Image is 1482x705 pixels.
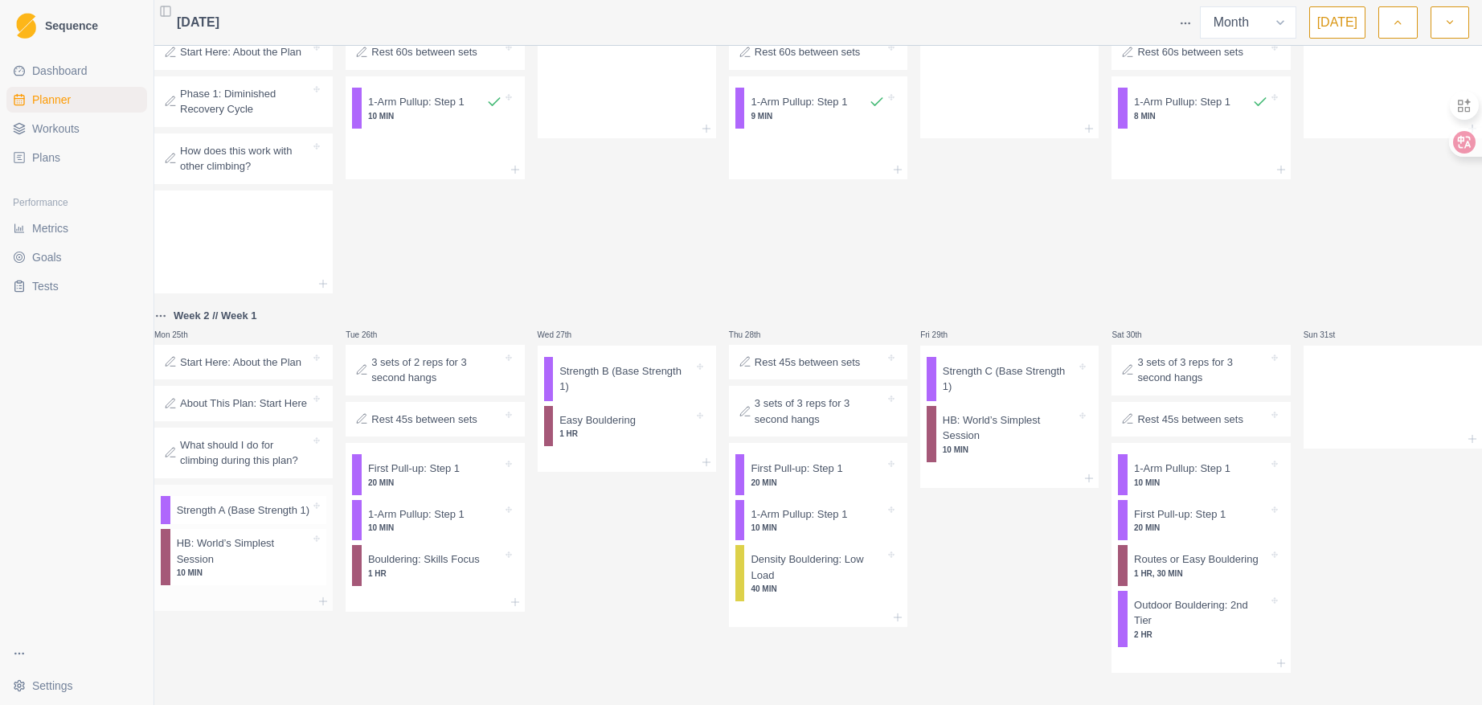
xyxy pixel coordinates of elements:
p: 10 MIN [368,522,502,534]
div: First Pull-up: Step 120 MIN [735,454,901,495]
p: 10 MIN [1134,477,1268,489]
div: Strength B (Base Strength 1) [544,357,710,401]
p: 20 MIN [368,477,502,489]
p: 1-Arm Pullup: Step 1 [368,94,465,110]
p: Density Bouldering: Low Load [751,551,885,583]
p: Strength B (Base Strength 1) [559,363,694,395]
a: Dashboard [6,58,147,84]
div: Strength C (Base Strength 1) [927,357,1092,401]
a: Tests [6,273,147,299]
div: 1-Arm Pullup: Step 110 MIN [735,500,901,541]
span: [DATE] [177,13,219,32]
p: First Pull-up: Step 1 [368,461,460,477]
a: Plans [6,145,147,170]
div: Rest 45s between sets [1111,402,1290,437]
div: 3 sets of 3 reps for 3 second hangs [1111,345,1290,396]
p: Rest 45s between sets [1137,412,1243,428]
div: 1-Arm Pullup: Step 18 MIN [1118,88,1283,129]
p: Routes or Easy Bouldering [1134,551,1259,568]
div: What should I do for climbing during this plan? [154,428,333,478]
p: Sun 31st [1304,329,1352,341]
p: First Pull-up: Step 1 [751,461,842,477]
p: Bouldering: Skills Focus [368,551,480,568]
button: [DATE] [1309,6,1365,39]
p: What should I do for climbing during this plan? [180,437,310,469]
p: Rest 60s between sets [755,44,861,60]
p: 10 MIN [177,567,311,579]
button: Settings [6,673,147,699]
p: Thu 28th [729,329,777,341]
p: Rest 60s between sets [1137,44,1243,60]
span: Planner [32,92,71,108]
p: HB: World’s Simplest Session [177,535,311,567]
div: Density Bouldering: Low Load40 MIN [735,545,901,601]
p: About This Plan: Start Here [180,396,307,412]
p: 10 MIN [943,444,1077,456]
p: Tue 26th [346,329,394,341]
a: LogoSequence [6,6,147,45]
p: Easy Bouldering [559,412,636,428]
p: Outdoor Bouldering: 2nd Tier [1134,597,1268,629]
div: How does this work with other climbing? [154,133,333,184]
p: 3 sets of 2 reps for 3 second hangs [371,355,502,386]
div: 1-Arm Pullup: Step 110 MIN [352,88,518,129]
p: 20 MIN [1134,522,1268,534]
span: Metrics [32,220,68,236]
p: 10 MIN [751,522,885,534]
div: 1-Arm Pullup: Step 19 MIN [735,88,901,129]
div: Strength A (Base Strength 1) [161,496,326,525]
img: Logo [16,13,36,39]
div: HB: World’s Simplest Session10 MIN [927,406,1092,462]
p: 1-Arm Pullup: Step 1 [1134,94,1230,110]
div: Start Here: About the Plan [154,345,333,380]
div: Routes or Easy Bouldering1 HR, 30 MIN [1118,545,1283,586]
a: Planner [6,87,147,113]
div: First Pull-up: Step 120 MIN [352,454,518,495]
p: 10 MIN [368,110,502,122]
div: Rest 45s between sets [346,402,524,437]
div: Phase 1: Diminished Recovery Cycle [154,76,333,127]
div: Outdoor Bouldering: 2nd Tier2 HR [1118,591,1283,647]
p: 1-Arm Pullup: Step 1 [751,506,847,523]
div: About This Plan: Start Here [154,386,333,421]
p: 2 HR [1134,629,1268,641]
span: Dashboard [32,63,88,79]
p: 8 MIN [1134,110,1268,122]
p: 1-Arm Pullup: Step 1 [1134,461,1230,477]
p: 1 HR [368,568,502,580]
a: Workouts [6,116,147,141]
p: Rest 45s between sets [371,412,477,428]
div: First Pull-up: Step 120 MIN [1118,500,1283,541]
a: Metrics [6,215,147,241]
p: Strength C (Base Strength 1) [943,363,1077,395]
div: Easy Bouldering1 HR [544,406,710,447]
p: Sat 30th [1111,329,1160,341]
span: Goals [32,249,62,265]
p: 3 sets of 3 reps for 3 second hangs [1137,355,1267,386]
div: 3 sets of 3 reps for 3 second hangs [729,386,907,437]
div: Performance [6,190,147,215]
p: 40 MIN [751,583,885,595]
div: 1-Arm Pullup: Step 110 MIN [1118,454,1283,495]
a: Goals [6,244,147,270]
p: 1 HR [559,428,694,440]
span: Sequence [45,20,98,31]
div: Rest 60s between sets [729,35,907,70]
p: Phase 1: Diminished Recovery Cycle [180,86,310,117]
p: Wed 27th [538,329,586,341]
div: Rest 45s between sets [729,345,907,380]
span: Plans [32,150,60,166]
p: Rest 45s between sets [755,355,861,371]
p: 20 MIN [751,477,885,489]
div: Rest 60s between sets [346,35,524,70]
p: 1-Arm Pullup: Step 1 [751,94,847,110]
div: Rest 60s between sets [1111,35,1290,70]
p: Fri 29th [920,329,968,341]
p: First Pull-up: Step 1 [1134,506,1226,523]
p: 1 HR, 30 MIN [1134,568,1268,580]
p: Week 2 // Week 1 [174,308,257,324]
p: Rest 60s between sets [371,44,477,60]
p: 3 sets of 3 reps for 3 second hangs [755,396,885,427]
span: Tests [32,278,59,294]
p: 1-Arm Pullup: Step 1 [368,506,465,523]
